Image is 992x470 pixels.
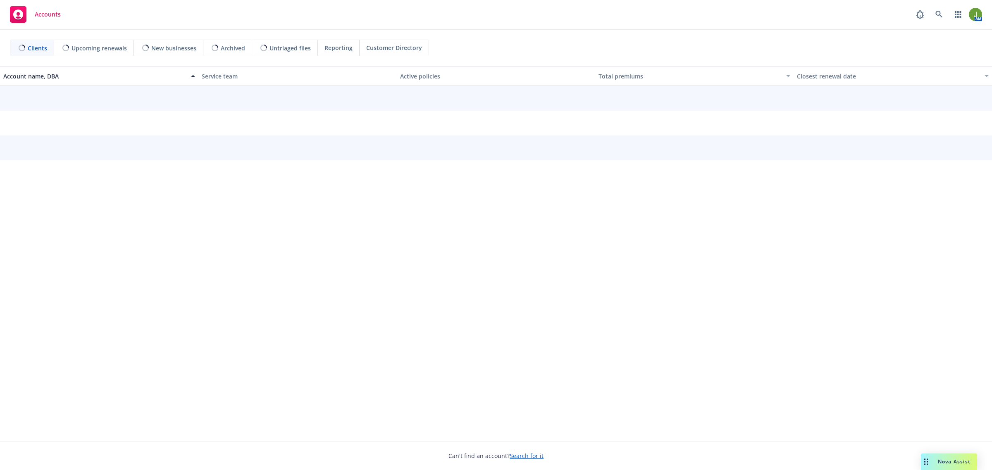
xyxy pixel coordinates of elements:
span: Reporting [324,43,353,52]
div: Account name, DBA [3,72,186,81]
span: New businesses [151,44,196,52]
img: photo [969,8,982,21]
button: Active policies [397,66,595,86]
span: Nova Assist [938,458,971,465]
div: Service team [202,72,393,81]
div: Total premiums [599,72,781,81]
span: Archived [221,44,245,52]
a: Search [931,6,947,23]
span: Customer Directory [366,43,422,52]
span: Clients [28,44,47,52]
a: Report a Bug [912,6,928,23]
span: Untriaged files [269,44,311,52]
a: Switch app [950,6,966,23]
button: Total premiums [595,66,794,86]
button: Closest renewal date [794,66,992,86]
button: Service team [198,66,397,86]
a: Search for it [510,452,544,460]
div: Closest renewal date [797,72,980,81]
span: Accounts [35,11,61,18]
div: Active policies [400,72,592,81]
button: Nova Assist [921,453,977,470]
span: Can't find an account? [448,451,544,460]
a: Accounts [7,3,64,26]
span: Upcoming renewals [72,44,127,52]
div: Drag to move [921,453,931,470]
